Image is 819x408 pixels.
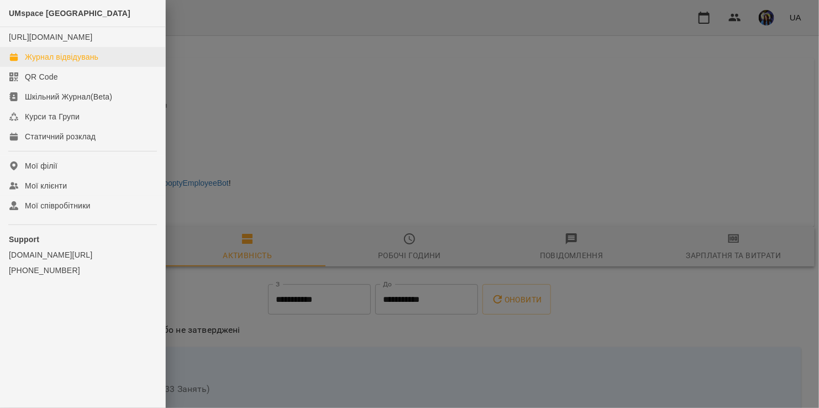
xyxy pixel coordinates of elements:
div: Мої філії [25,160,57,171]
div: Журнал відвідувань [25,51,98,62]
a: [URL][DOMAIN_NAME] [9,33,92,41]
a: [PHONE_NUMBER] [9,265,156,276]
div: Шкільний Журнал(Beta) [25,91,112,102]
div: Курси та Групи [25,111,80,122]
div: Мої співробітники [25,200,91,211]
p: Support [9,234,156,245]
span: UMspace [GEOGRAPHIC_DATA] [9,9,130,18]
div: QR Code [25,71,58,82]
a: [DOMAIN_NAME][URL] [9,249,156,260]
div: Статичний розклад [25,131,96,142]
div: Мої клієнти [25,180,67,191]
